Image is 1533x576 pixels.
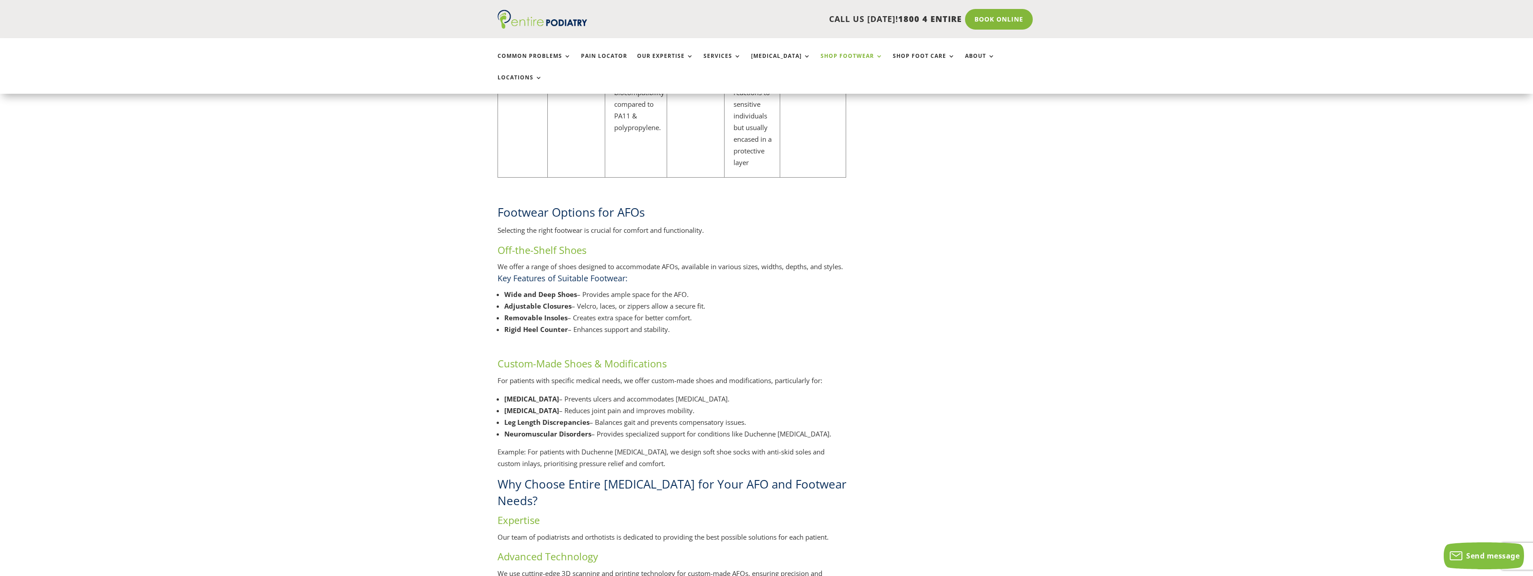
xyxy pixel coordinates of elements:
img: logo (1) [498,10,587,29]
h3: Off-the-Shelf Shoes [498,243,847,262]
span: Send message [1466,551,1520,561]
strong: Neuromuscular Disorders [504,429,591,438]
p: CALL US [DATE]! [622,13,962,25]
li: – Creates extra space for better comfort. [504,312,847,323]
a: Shop Footwear [821,53,883,72]
strong: [MEDICAL_DATA] [504,406,559,415]
li: – Provides ample space for the AFO. [504,288,847,300]
li: – Provides specialized support for conditions like Duchenne [MEDICAL_DATA]. [504,428,847,440]
strong: Rigid Heel Counter [504,325,568,334]
a: Shop Foot Care [893,53,955,72]
button: Send message [1444,542,1524,569]
a: Locations [498,74,542,94]
p: For patients with specific medical needs, we offer custom-made shoes and modifications, particula... [498,375,847,393]
a: Common Problems [498,53,571,72]
p: Our team of podiatrists and orthotists is dedicated to providing the best possible solutions for ... [498,532,847,550]
strong: Removable Insoles [504,313,568,322]
a: About [965,53,995,72]
li: Can sometime cause irritation or allergic reactions to sensitive individuals but usually encased ... [734,28,777,168]
strong: Adjustable Closures [504,301,572,310]
h2: Footwear Options for AFOs [498,204,847,225]
p: Selecting the right footwear is crucial for comfort and functionality. [498,225,847,243]
li: – Prevents ulcers and accommodates [MEDICAL_DATA]. [504,393,847,405]
h3: Custom-Made Shoes & Modifications [498,357,847,375]
a: [MEDICAL_DATA] [751,53,811,72]
h4: Key Features of Suitable Footwear: [498,273,847,288]
strong: Leg Length Discrepancies [504,418,590,427]
a: Book Online [965,9,1033,30]
li: – Balances gait and prevents compensatory issues. [504,416,847,428]
strong: [MEDICAL_DATA] [504,394,559,403]
li: Lower biocompatibility compared to PA11 & polypropylene. [614,75,664,133]
a: Pain Locator [581,53,627,72]
li: – Velcro, laces, or zippers allow a secure fit. [504,300,847,312]
h3: Expertise [498,513,847,532]
li: – Reduces joint pain and improves mobility. [504,405,847,416]
p: Example: For patients with Duchenne [MEDICAL_DATA], we design soft shoe socks with anti-skid sole... [498,446,847,476]
span: 1800 4 ENTIRE [898,13,962,24]
h2: Why Choose Entire [MEDICAL_DATA] for Your AFO and Footwear Needs? [498,476,847,513]
a: Our Expertise [637,53,694,72]
h3: Advanced Technology [498,550,847,568]
strong: Wide and Deep Shoes [504,290,577,299]
p: We offer a range of shoes designed to accommodate AFOs, available in various sizes, widths, depth... [498,261,847,273]
li: – Enhances support and stability. [504,323,847,335]
a: Entire Podiatry [498,22,587,31]
a: Services [703,53,741,72]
